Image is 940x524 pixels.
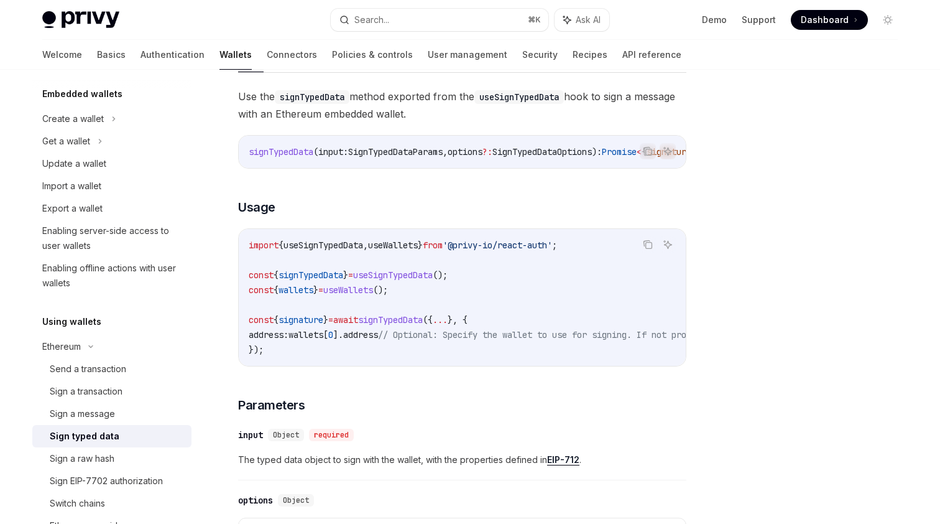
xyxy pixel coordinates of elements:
[279,269,343,281] span: signTypedData
[249,344,264,355] span: });
[249,314,274,325] span: const
[313,284,318,296] span: }
[354,12,389,27] div: Search...
[801,14,849,26] span: Dashboard
[32,425,191,447] a: Sign typed data
[318,284,323,296] span: =
[50,474,163,489] div: Sign EIP-7702 authorization
[363,240,368,251] span: ,
[238,88,686,123] span: Use the method exported from the hook to sign a message with an Ethereum embedded wallet.
[274,284,279,296] span: {
[522,40,558,70] a: Security
[428,40,507,70] a: User management
[279,314,323,325] span: signature
[249,284,274,296] span: const
[249,329,288,340] span: address:
[660,143,676,159] button: Ask AI
[328,314,333,325] span: =
[448,146,482,157] span: options
[219,40,252,70] a: Wallets
[640,236,656,253] button: Copy the contents from the code block
[283,240,363,251] span: useSignTypedData
[249,146,313,157] span: signTypedData
[528,15,541,25] span: ⌘ K
[433,269,448,281] span: ();
[249,269,274,281] span: const
[353,269,433,281] span: useSignTypedData
[50,384,122,399] div: Sign a transaction
[492,146,592,157] span: SignTypedDataOptions
[309,429,354,441] div: required
[238,429,263,441] div: input
[423,240,443,251] span: from
[249,240,279,251] span: import
[50,451,114,466] div: Sign a raw hash
[448,314,468,325] span: }, {
[275,90,349,104] code: signTypedData
[323,329,328,340] span: [
[328,329,333,340] span: 0
[50,496,105,511] div: Switch chains
[423,314,433,325] span: ({
[141,40,205,70] a: Authentication
[332,40,413,70] a: Policies & controls
[482,146,492,157] span: ?:
[42,111,104,126] div: Create a wallet
[279,240,283,251] span: {
[433,314,448,325] span: ...
[50,362,126,377] div: Send a transaction
[238,199,275,216] span: Usage
[42,11,119,29] img: light logo
[283,495,309,505] span: Object
[279,284,313,296] span: wallets
[42,201,103,216] div: Export a wallet
[702,14,727,26] a: Demo
[274,314,279,325] span: {
[32,257,191,294] a: Enabling offline actions with user wallets
[742,14,776,26] a: Support
[418,240,423,251] span: }
[343,269,348,281] span: }
[791,10,868,30] a: Dashboard
[343,146,348,157] span: :
[238,494,273,507] div: options
[331,9,548,31] button: Search...⌘K
[42,223,184,253] div: Enabling server-side access to user wallets
[42,134,90,149] div: Get a wallet
[576,14,601,26] span: Ask AI
[42,40,82,70] a: Welcome
[238,452,686,467] span: The typed data object to sign with the wallet, with the properties defined in .
[343,329,378,340] span: address
[333,314,358,325] span: await
[32,152,191,175] a: Update a wallet
[640,143,656,159] button: Copy the contents from the code block
[273,430,299,440] span: Object
[32,358,191,380] a: Send a transaction
[358,314,423,325] span: signTypedData
[50,406,115,421] div: Sign a message
[555,9,609,31] button: Ask AI
[50,429,119,444] div: Sign typed data
[318,146,343,157] span: input
[267,40,317,70] a: Connectors
[323,314,328,325] span: }
[32,447,191,470] a: Sign a raw hash
[274,269,279,281] span: {
[323,284,373,296] span: useWallets
[443,240,552,251] span: '@privy-io/react-auth'
[32,470,191,492] a: Sign EIP-7702 authorization
[373,284,388,296] span: ();
[637,146,642,157] span: <
[660,236,676,253] button: Ask AI
[42,339,81,354] div: Ethereum
[333,329,343,340] span: ].
[474,90,564,104] code: useSignTypedData
[622,40,681,70] a: API reference
[32,175,191,197] a: Import a wallet
[552,240,557,251] span: ;
[42,261,184,291] div: Enabling offline actions with user wallets
[602,146,637,157] span: Promise
[42,314,101,329] h5: Using wallets
[32,380,191,403] a: Sign a transaction
[97,40,126,70] a: Basics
